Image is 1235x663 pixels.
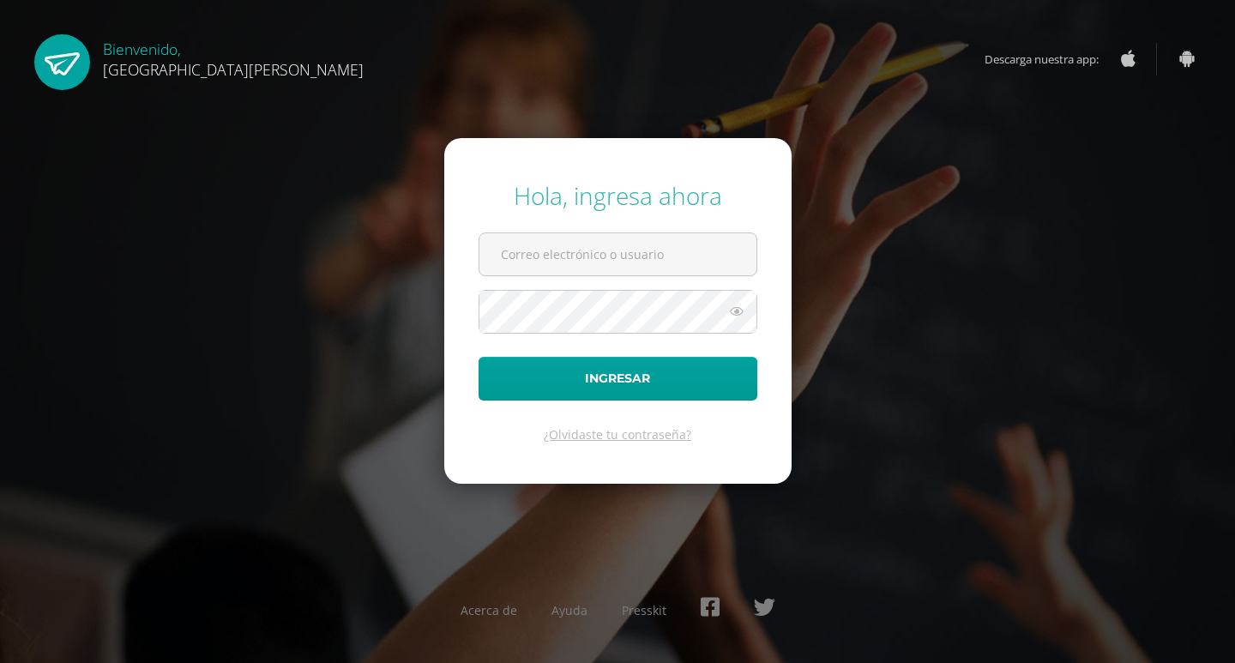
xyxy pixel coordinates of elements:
[479,233,756,275] input: Correo electrónico o usuario
[103,59,364,80] span: [GEOGRAPHIC_DATA][PERSON_NAME]
[544,426,691,443] a: ¿Olvidaste tu contraseña?
[461,602,517,618] a: Acerca de
[103,34,364,80] div: Bienvenido,
[985,43,1116,75] span: Descarga nuestra app:
[479,357,757,401] button: Ingresar
[479,179,757,212] div: Hola, ingresa ahora
[551,602,587,618] a: Ayuda
[622,602,666,618] a: Presskit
